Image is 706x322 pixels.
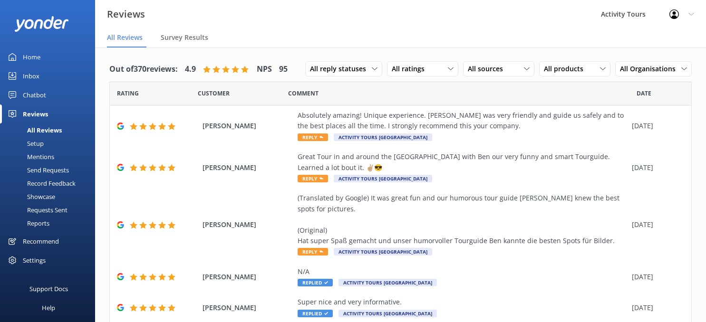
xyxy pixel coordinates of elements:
[23,85,46,104] div: Chatbot
[6,163,95,177] a: Send Requests
[334,175,432,182] span: Activity Tours [GEOGRAPHIC_DATA]
[298,266,627,277] div: N/A
[632,303,679,313] div: [DATE]
[544,64,589,74] span: All products
[6,123,62,137] div: All Reviews
[468,64,509,74] span: All sources
[6,203,95,217] a: Requests Sent
[107,33,143,42] span: All Reviews
[23,232,59,251] div: Recommend
[310,64,372,74] span: All reply statuses
[6,203,68,217] div: Requests Sent
[637,89,651,98] span: Date
[298,297,627,307] div: Super nice and very informative.
[6,177,95,190] a: Record Feedback
[632,272,679,282] div: [DATE]
[334,248,432,256] span: Activity Tours [GEOGRAPHIC_DATA]
[109,63,178,76] h4: Out of 370 reviews:
[6,163,69,177] div: Send Requests
[6,150,54,163] div: Mentions
[334,133,432,141] span: Activity Tours [GEOGRAPHIC_DATA]
[298,193,627,246] div: (Translated by Google) It was great fun and our humorous tour guide [PERSON_NAME] knew the best s...
[185,63,196,76] h4: 4.9
[198,89,230,98] span: Date
[298,110,627,132] div: Absolutely amazing! Unique experience. [PERSON_NAME] was very friendly and guide us safely and to...
[203,303,293,313] span: [PERSON_NAME]
[23,104,48,123] div: Reviews
[117,89,139,98] span: Date
[338,279,437,286] span: Activity Tours [GEOGRAPHIC_DATA]
[6,123,95,137] a: All Reviews
[6,150,95,163] a: Mentions
[203,162,293,173] span: [PERSON_NAME]
[632,162,679,173] div: [DATE]
[298,248,328,256] span: Reply
[620,64,681,74] span: All Organisations
[6,177,76,190] div: Record Feedback
[14,16,69,32] img: yonder-white-logo.png
[6,137,95,150] a: Setup
[257,63,272,76] h4: NPS
[6,190,55,203] div: Showcase
[23,251,46,270] div: Settings
[23,66,39,85] div: Inbox
[107,7,145,22] h3: Reviews
[298,133,328,141] span: Reply
[29,279,68,298] div: Support Docs
[392,64,430,74] span: All ratings
[203,272,293,282] span: [PERSON_NAME]
[161,33,208,42] span: Survey Results
[298,152,627,173] div: Great Tour in and around the [GEOGRAPHIC_DATA] with Ben our very funny and smart Tourguide. Learn...
[23,47,40,66] div: Home
[279,63,288,76] h4: 95
[338,310,437,317] span: Activity Tours [GEOGRAPHIC_DATA]
[6,217,95,230] a: Reports
[632,219,679,230] div: [DATE]
[6,137,44,150] div: Setup
[298,175,328,182] span: Reply
[632,121,679,131] div: [DATE]
[288,89,319,98] span: Question
[42,298,55,317] div: Help
[6,217,49,230] div: Reports
[298,310,333,317] span: Replied
[203,121,293,131] span: [PERSON_NAME]
[6,190,95,203] a: Showcase
[298,279,333,286] span: Replied
[203,219,293,230] span: [PERSON_NAME]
